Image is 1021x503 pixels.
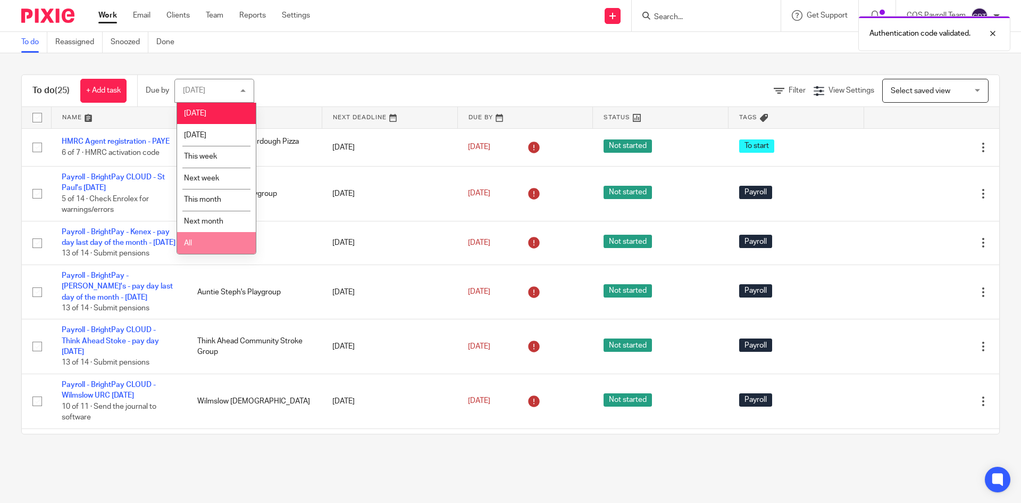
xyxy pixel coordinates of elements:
td: Think Ahead Community Stroke Group [187,319,322,374]
span: This month [184,196,221,203]
span: View Settings [828,87,874,94]
a: Payroll - BrightPay - Kenex - pay day last day of the month - [DATE] [62,228,175,246]
a: To do [21,32,47,53]
span: Not started [604,393,652,407]
span: Next week [184,175,219,182]
a: Team [206,10,223,21]
span: [DATE] [468,398,490,405]
a: Work [98,10,117,21]
span: 13 of 14 · Submit pensions [62,304,149,312]
span: This week [184,153,217,160]
td: Auntie Steph's Playgroup [187,265,322,319]
td: Tile By Tile Ltd. [187,428,322,483]
span: [DATE] [468,239,490,246]
span: Payroll [739,235,772,248]
span: 13 of 14 · Submit pensions [62,359,149,367]
span: [DATE] [184,110,206,117]
img: svg%3E [971,7,988,24]
a: Reassigned [55,32,103,53]
td: [DATE] [322,428,457,483]
span: [DATE] [468,144,490,151]
td: [DATE] [322,221,457,265]
span: Not started [604,339,652,352]
span: [DATE] [468,288,490,295]
span: To start [739,139,774,153]
td: [DATE] [322,374,457,428]
a: Payroll - BrightPay CLOUD - Think Ahead Stoke - pay day [DATE] [62,326,159,356]
td: Wilmslow [DEMOGRAPHIC_DATA] [187,374,322,428]
a: Payroll - BrightPay CLOUD - Wilmslow URC [DATE] [62,381,156,399]
a: HMRC Agent registration - PAYE [62,138,170,145]
a: Clients [166,10,190,21]
a: Payroll - BrightPay CLOUD - St Paul's [DATE] [62,174,165,192]
p: Due by [146,85,169,96]
span: Payroll [739,186,772,199]
a: Done [156,32,182,53]
span: [DATE] [184,131,206,139]
p: Authentication code validated. [869,28,970,39]
span: Next month [184,218,223,225]
a: + Add task [80,79,127,103]
span: All [184,240,192,247]
td: [DATE] [322,166,457,221]
span: Filter [789,87,806,94]
td: [DATE] [322,319,457,374]
span: 13 of 14 · Submit pensions [62,250,149,258]
span: Not started [604,139,652,153]
span: 6 of 7 · HMRC activation code [62,149,160,156]
span: [DATE] [468,190,490,197]
img: Pixie [21,9,74,23]
span: Not started [604,235,652,248]
span: (25) [55,86,70,95]
span: Tags [739,114,757,120]
span: Not started [604,284,652,298]
a: Settings [282,10,310,21]
a: Snoozed [111,32,148,53]
a: Reports [239,10,266,21]
span: Payroll [739,284,772,298]
span: [DATE] [468,343,490,350]
td: [DATE] [322,265,457,319]
a: Email [133,10,150,21]
span: 5 of 14 · Check Enrolex for warnings/errors [62,195,149,214]
h1: To do [32,85,70,96]
span: Payroll [739,339,772,352]
span: 10 of 11 · Send the journal to software [62,403,156,422]
span: Not started [604,186,652,199]
span: Select saved view [891,87,950,95]
span: Payroll [739,393,772,407]
a: Payroll - BrightPay - [PERSON_NAME]'s - pay day last day of the month - [DATE] [62,272,173,301]
div: [DATE] [183,87,205,94]
td: [DATE] [322,128,457,166]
